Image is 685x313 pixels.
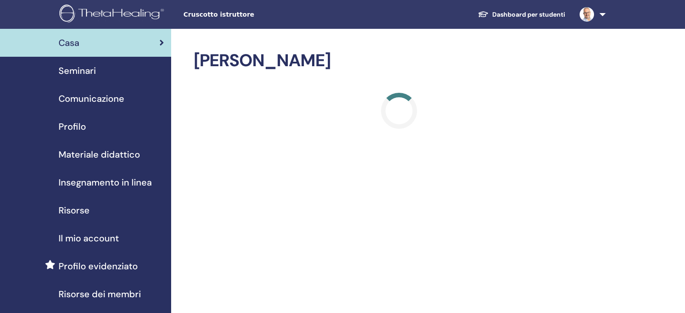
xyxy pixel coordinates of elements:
span: Profilo evidenziato [59,259,138,273]
a: Dashboard per studenti [471,6,572,23]
span: Risorse dei membri [59,287,141,301]
span: Insegnamento in linea [59,176,152,189]
img: graduation-cap-white.svg [478,10,489,18]
span: Il mio account [59,231,119,245]
span: Seminari [59,64,96,77]
span: Materiale didattico [59,148,140,161]
span: Casa [59,36,79,50]
img: logo.png [59,5,167,25]
img: default.jpg [580,7,594,22]
span: Cruscotto istruttore [183,10,318,19]
span: Comunicazione [59,92,124,105]
span: Profilo [59,120,86,133]
span: Risorse [59,204,90,217]
h2: [PERSON_NAME] [194,50,604,71]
